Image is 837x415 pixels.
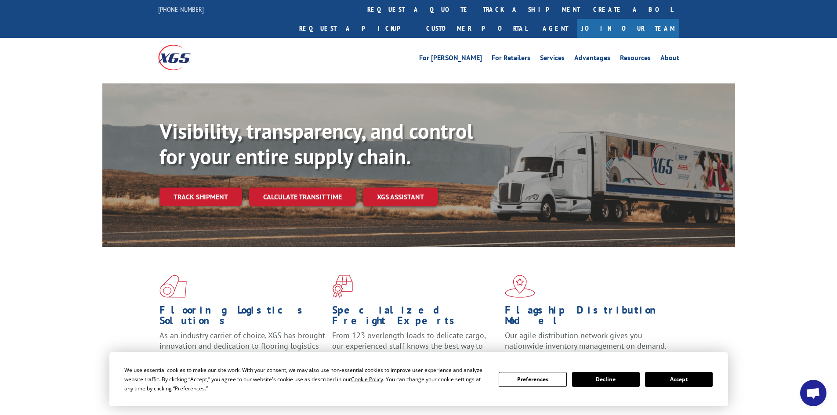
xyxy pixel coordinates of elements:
[540,54,565,64] a: Services
[351,375,383,383] span: Cookie Policy
[800,380,826,406] a: Open chat
[293,19,420,38] a: Request a pickup
[419,54,482,64] a: For [PERSON_NAME]
[159,305,326,330] h1: Flooring Logistics Solutions
[420,19,534,38] a: Customer Portal
[158,5,204,14] a: [PHONE_NUMBER]
[574,54,610,64] a: Advantages
[660,54,679,64] a: About
[124,365,488,393] div: We use essential cookies to make our site work. With your consent, we may also use non-essential ...
[159,275,187,298] img: xgs-icon-total-supply-chain-intelligence-red
[645,372,713,387] button: Accept
[159,330,325,361] span: As an industry carrier of choice, XGS has brought innovation and dedication to flooring logistics...
[572,372,640,387] button: Decline
[577,19,679,38] a: Join Our Team
[332,330,498,369] p: From 123 overlength loads to delicate cargo, our experienced staff knows the best way to move you...
[620,54,651,64] a: Resources
[505,275,535,298] img: xgs-icon-flagship-distribution-model-red
[505,330,667,351] span: Our agile distribution network gives you nationwide inventory management on demand.
[505,305,671,330] h1: Flagship Distribution Model
[159,188,242,206] a: Track shipment
[249,188,356,206] a: Calculate transit time
[499,372,566,387] button: Preferences
[159,117,473,170] b: Visibility, transparency, and control for your entire supply chain.
[534,19,577,38] a: Agent
[109,352,728,406] div: Cookie Consent Prompt
[175,385,205,392] span: Preferences
[492,54,530,64] a: For Retailers
[332,275,353,298] img: xgs-icon-focused-on-flooring-red
[363,188,438,206] a: XGS ASSISTANT
[332,305,498,330] h1: Specialized Freight Experts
